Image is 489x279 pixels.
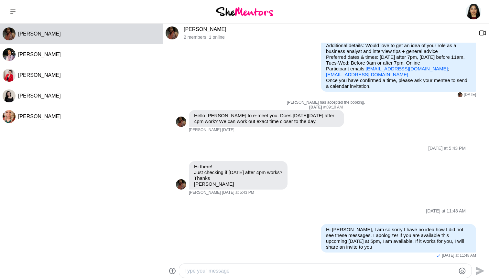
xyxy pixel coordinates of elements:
div: Khushbu Gupta [176,117,186,127]
a: [EMAIL_ADDRESS][DOMAIN_NAME] [366,66,448,71]
img: A [3,48,16,61]
div: [DATE] at 11:48 AM [426,208,466,214]
div: Eden Lau [3,89,16,102]
p: [PERSON_NAME] has accepted the booking. [176,100,476,105]
div: Khushbu Gupta [176,179,186,190]
span: [PERSON_NAME] [189,190,221,195]
p: Hi [PERSON_NAME], I am so sorry I have no idea how I did not see these messages. I apologize! If ... [326,227,471,250]
span: [PERSON_NAME] [18,93,61,98]
textarea: Type your message [184,267,455,275]
img: K [3,27,16,40]
p: Hi there! Just checking if [DATE] after 4pm works? Thanks [PERSON_NAME] [194,164,282,187]
a: [PERSON_NAME] [184,26,226,32]
img: E [3,89,16,102]
div: Irina [3,110,16,123]
img: K [458,92,462,97]
button: Emoji picker [458,267,466,275]
span: [PERSON_NAME] [189,128,221,133]
img: K [166,26,179,39]
img: She Mentors Logo [216,7,273,16]
img: K [3,69,16,82]
p: Once you have confirmed a time, please ask your mentee to send a calendar invitation. [326,77,471,89]
span: [PERSON_NAME] [18,52,61,57]
time: 2025-08-07T22:52:04.169Z [464,92,476,98]
span: [PERSON_NAME] [18,72,61,78]
span: [PERSON_NAME] [18,31,61,36]
img: K [176,117,186,127]
strong: [DATE] [309,105,323,109]
button: Send [472,263,486,278]
img: K [176,179,186,190]
div: Khushbu Gupta [166,26,179,39]
div: [DATE] at 5:43 PM [428,146,466,151]
div: Ana Mercado [3,48,16,61]
p: Hello [PERSON_NAME] to e-meet you. Does [DATE][DATE] after 4pm work? We can work out exact time c... [194,113,339,124]
time: 2025-08-11T07:43:57.474Z [222,190,254,195]
img: I [3,110,16,123]
img: Danu Gurusinghe [466,4,481,19]
a: [EMAIL_ADDRESS][DOMAIN_NAME] [326,72,408,77]
span: [PERSON_NAME] [18,114,61,119]
time: 2025-08-07T23:11:51.440Z [222,128,234,133]
p: Purpose of Mentor Hour: I need tips Seeking help with: Data & Analytics, Networking, Problem Solv... [326,19,471,77]
div: Khushbu Gupta [3,27,16,40]
p: 2 members , 1 online [184,35,473,40]
div: Kat Milner [3,69,16,82]
time: 2025-08-16T01:48:19.012Z [442,253,476,258]
div: Khushbu Gupta [458,92,462,97]
div: at 09:10 AM [176,105,476,110]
